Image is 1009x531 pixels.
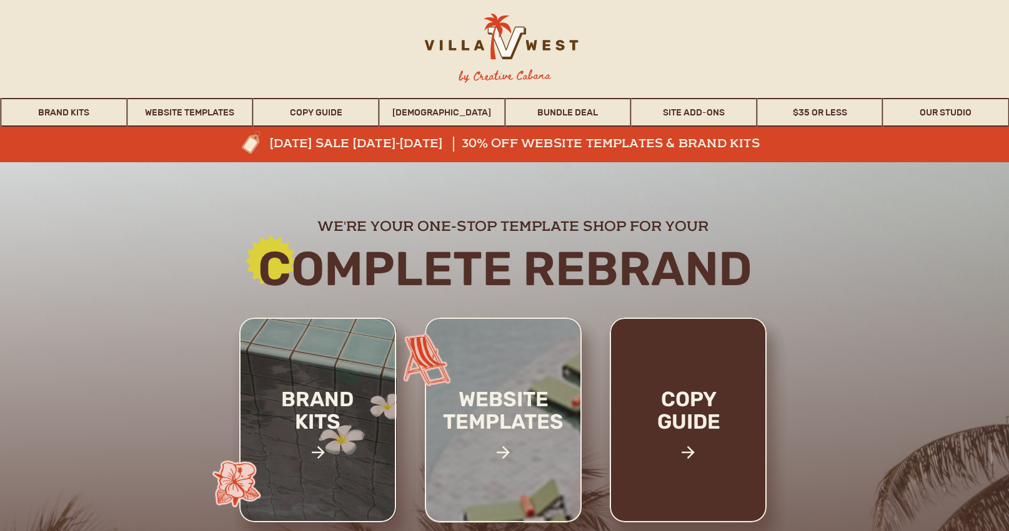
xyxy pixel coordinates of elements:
[229,217,798,233] h2: we're your one-stop template shop for your
[422,388,585,460] a: website templates
[254,98,379,127] a: Copy Guide
[2,98,127,127] a: Brand Kits
[883,98,1008,127] a: Our Studio
[631,388,747,475] a: copy guide
[448,67,561,85] h3: by Creative Cabana
[462,137,772,152] a: 30% off website templates & brand kits
[270,137,484,152] a: [DATE] sale [DATE]-[DATE]
[632,98,757,127] a: Site Add-Ons
[265,388,370,475] a: brand kits
[127,98,252,127] a: Website Templates
[505,98,630,127] a: Bundle Deal
[167,243,843,294] h2: Complete rebrand
[757,98,882,127] a: $35 or Less
[379,98,504,127] a: [DEMOGRAPHIC_DATA]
